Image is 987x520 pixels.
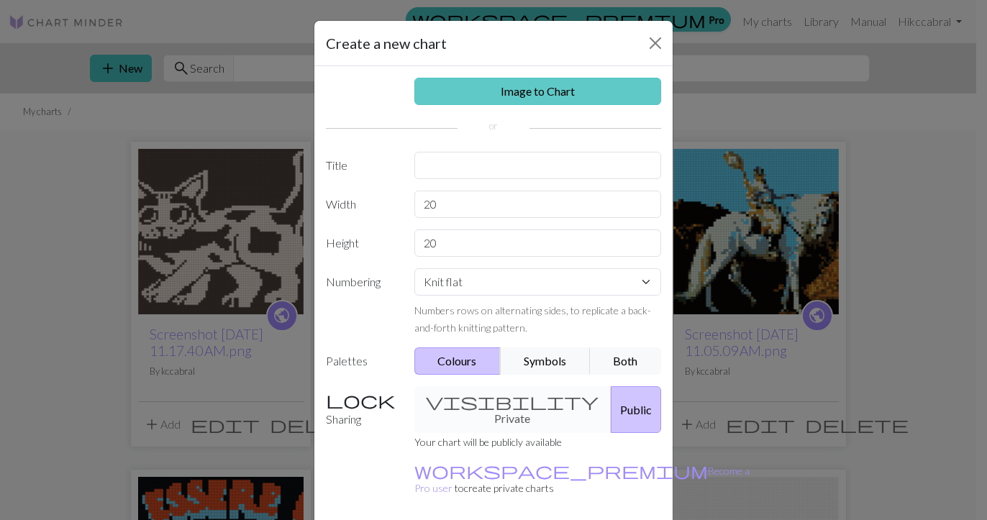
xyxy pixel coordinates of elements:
[414,460,708,480] span: workspace_premium
[317,268,406,336] label: Numbering
[414,347,501,375] button: Colours
[414,78,662,105] a: Image to Chart
[611,386,661,433] button: Public
[414,465,750,494] small: to create private charts
[317,386,406,433] label: Sharing
[500,347,591,375] button: Symbols
[414,465,750,494] a: Become a Pro user
[644,32,667,55] button: Close
[414,436,562,448] small: Your chart will be publicly available
[317,229,406,257] label: Height
[317,152,406,179] label: Title
[317,191,406,218] label: Width
[317,347,406,375] label: Palettes
[326,32,447,54] h5: Create a new chart
[590,347,662,375] button: Both
[414,304,651,334] small: Numbers rows on alternating sides, to replicate a back-and-forth knitting pattern.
